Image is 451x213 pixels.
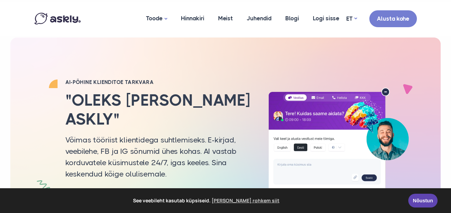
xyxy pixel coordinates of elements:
a: Blogi [278,2,306,35]
h2: "Oleks [PERSON_NAME] Askly" [65,91,252,129]
a: Toode [139,2,174,36]
h2: AI-PÕHINE KLIENDITOE TARKVARA [65,79,252,86]
a: Nõustun [408,194,438,207]
a: Juhendid [240,2,278,35]
a: Hinnakiri [174,2,211,35]
p: Võimas tööriist klientidega suhtlemiseks. E-kirjad, veebilehe, FB ja IG sõnumid ühes kohas. AI va... [65,134,252,180]
a: Meist [211,2,240,35]
a: Logi sisse [306,2,346,35]
a: Alusta kohe [369,10,417,27]
span: See veebileht kasutab küpsiseid. [10,195,403,206]
a: ET [346,14,357,24]
a: learn more about cookies [211,195,280,206]
img: Askly [34,13,81,24]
